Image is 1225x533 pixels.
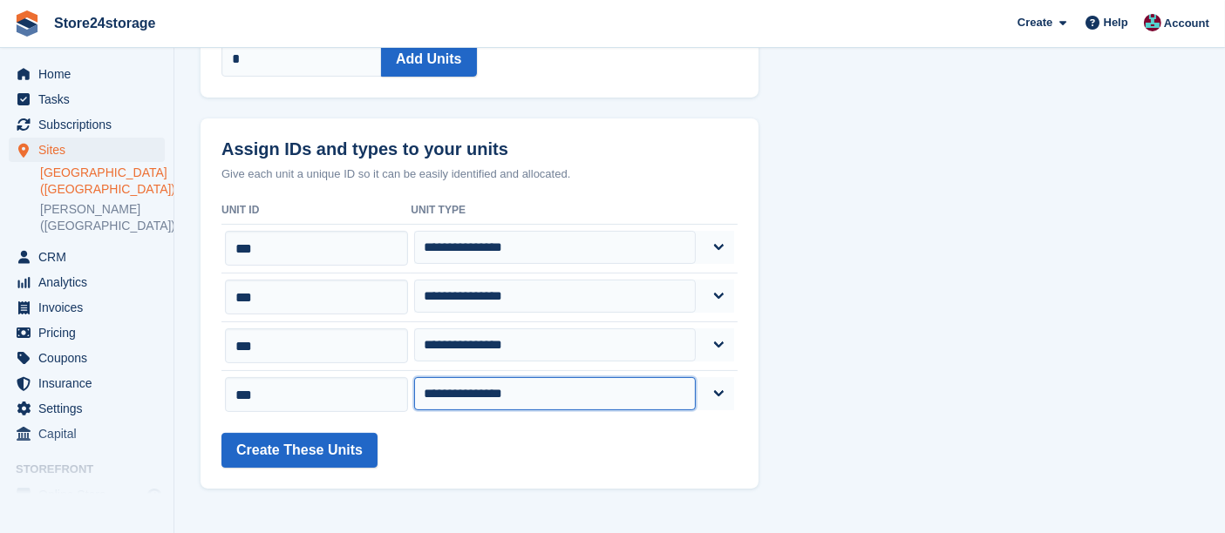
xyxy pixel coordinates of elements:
[38,482,143,507] span: Online Store
[14,10,40,37] img: stora-icon-8386f47178a22dfd0bd8f6a31ec36ba5ce8667c1dd55bd0f319d3a0aa187defe.svg
[38,396,143,421] span: Settings
[9,62,165,86] a: menu
[9,422,165,446] a: menu
[9,270,165,294] a: menu
[38,422,143,446] span: Capital
[9,371,165,395] a: menu
[9,245,165,269] a: menu
[40,165,165,198] a: [GEOGRAPHIC_DATA] ([GEOGRAPHIC_DATA])
[16,461,174,478] span: Storefront
[411,197,738,225] th: Unit Type
[1164,15,1209,32] span: Account
[221,197,411,225] th: Unit ID
[9,346,165,370] a: menu
[38,138,143,162] span: Sites
[38,270,143,294] span: Analytics
[9,138,165,162] a: menu
[1104,14,1128,31] span: Help
[9,320,165,345] a: menu
[38,62,143,86] span: Home
[47,9,163,37] a: Store24storage
[9,482,165,507] a: menu
[38,346,143,370] span: Coupons
[9,112,165,137] a: menu
[221,165,738,183] p: Give each unit a unique ID so it can be easily identified and allocated.
[9,396,165,421] a: menu
[221,433,378,468] button: Create These Units
[1144,14,1161,31] img: George
[9,295,165,320] a: menu
[38,295,143,320] span: Invoices
[1017,14,1052,31] span: Create
[38,245,143,269] span: CRM
[38,371,143,395] span: Insurance
[38,112,143,137] span: Subscriptions
[40,201,165,234] a: [PERSON_NAME] ([GEOGRAPHIC_DATA])
[38,320,143,345] span: Pricing
[144,484,165,505] a: Preview store
[9,87,165,111] a: menu
[221,139,508,159] strong: Assign IDs and types to your units
[38,87,143,111] span: Tasks
[381,42,477,77] button: Add Units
